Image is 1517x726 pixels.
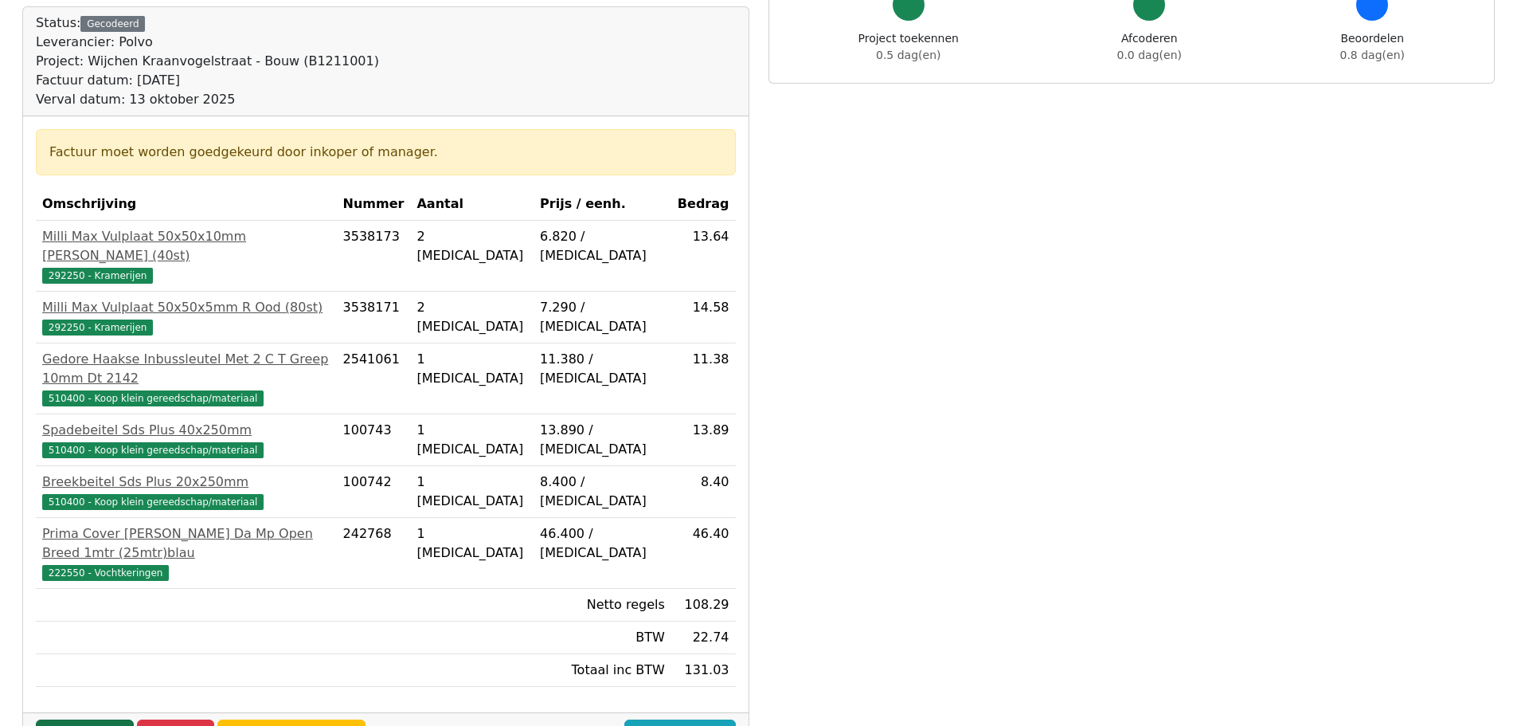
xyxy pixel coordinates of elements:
[337,221,411,292] td: 3538173
[36,90,379,109] div: Verval datum: 13 oktober 2025
[36,71,379,90] div: Factuur datum: [DATE]
[416,227,527,265] div: 2 [MEDICAL_DATA]
[416,524,527,563] div: 1 [MEDICAL_DATA]
[42,421,330,459] a: Spadebeitel Sds Plus 40x250mm510400 - Koop klein gereedschap/materiaal
[36,188,337,221] th: Omschrijving
[42,350,330,388] div: Gedore Haakse Inbussleutel Met 2 C T Greep 10mm Dt 2142
[671,343,736,414] td: 11.38
[671,518,736,589] td: 46.40
[36,52,379,71] div: Project: Wijchen Kraanvogelstraat - Bouw (B1211001)
[1117,30,1182,64] div: Afcoderen
[416,473,527,511] div: 1 [MEDICAL_DATA]
[534,622,671,654] td: BTW
[36,14,379,109] div: Status:
[337,466,411,518] td: 100742
[42,494,264,510] span: 510400 - Koop klein gereedschap/materiaal
[337,292,411,343] td: 3538171
[337,518,411,589] td: 242768
[410,188,534,221] th: Aantal
[540,421,665,459] div: 13.890 / [MEDICAL_DATA]
[42,565,169,581] span: 222550 - Vochtkeringen
[80,16,145,32] div: Gecodeerd
[1117,49,1182,61] span: 0.0 dag(en)
[1340,30,1405,64] div: Beoordelen
[671,622,736,654] td: 22.74
[36,33,379,52] div: Leverancier: Polvo
[540,350,665,388] div: 11.380 / [MEDICAL_DATA]
[858,30,959,64] div: Project toekennen
[416,421,527,459] div: 1 [MEDICAL_DATA]
[42,298,330,317] div: Milli Max Vulplaat 50x50x5mm R Ood (80st)
[337,414,411,466] td: 100743
[42,227,330,285] a: Milli Max Vulplaat 50x50x10mm [PERSON_NAME] (40st)292250 - Kramerijen
[42,320,153,336] span: 292250 - Kramerijen
[416,350,527,388] div: 1 [MEDICAL_DATA]
[42,298,330,336] a: Milli Max Vulplaat 50x50x5mm R Ood (80st)292250 - Kramerijen
[42,524,330,563] div: Prima Cover [PERSON_NAME] Da Mp Open Breed 1mtr (25mtr)blau
[42,442,264,458] span: 510400 - Koop klein gereedschap/materiaal
[42,350,330,407] a: Gedore Haakse Inbussleutel Met 2 C T Greep 10mm Dt 2142510400 - Koop klein gereedschap/materiaal
[42,473,330,492] div: Breekbeitel Sds Plus 20x250mm
[337,343,411,414] td: 2541061
[534,188,671,221] th: Prijs / eenh.
[671,589,736,622] td: 108.29
[534,589,671,622] td: Netto regels
[49,143,722,162] div: Factuur moet worden goedgekeurd door inkoper of manager.
[42,227,330,265] div: Milli Max Vulplaat 50x50x10mm [PERSON_NAME] (40st)
[1340,49,1405,61] span: 0.8 dag(en)
[540,473,665,511] div: 8.400 / [MEDICAL_DATA]
[42,421,330,440] div: Spadebeitel Sds Plus 40x250mm
[671,221,736,292] td: 13.64
[42,268,153,284] span: 292250 - Kramerijen
[416,298,527,336] div: 2 [MEDICAL_DATA]
[337,188,411,221] th: Nummer
[671,188,736,221] th: Bedrag
[876,49,940,61] span: 0.5 dag(en)
[540,298,665,336] div: 7.290 / [MEDICAL_DATA]
[540,524,665,563] div: 46.400 / [MEDICAL_DATA]
[671,292,736,343] td: 14.58
[42,473,330,511] a: Breekbeitel Sds Plus 20x250mm510400 - Koop klein gereedschap/materiaal
[671,654,736,687] td: 131.03
[42,524,330,582] a: Prima Cover [PERSON_NAME] Da Mp Open Breed 1mtr (25mtr)blau222550 - Vochtkeringen
[534,654,671,687] td: Totaal inc BTW
[671,466,736,518] td: 8.40
[671,414,736,466] td: 13.89
[42,390,264,406] span: 510400 - Koop klein gereedschap/materiaal
[540,227,665,265] div: 6.820 / [MEDICAL_DATA]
